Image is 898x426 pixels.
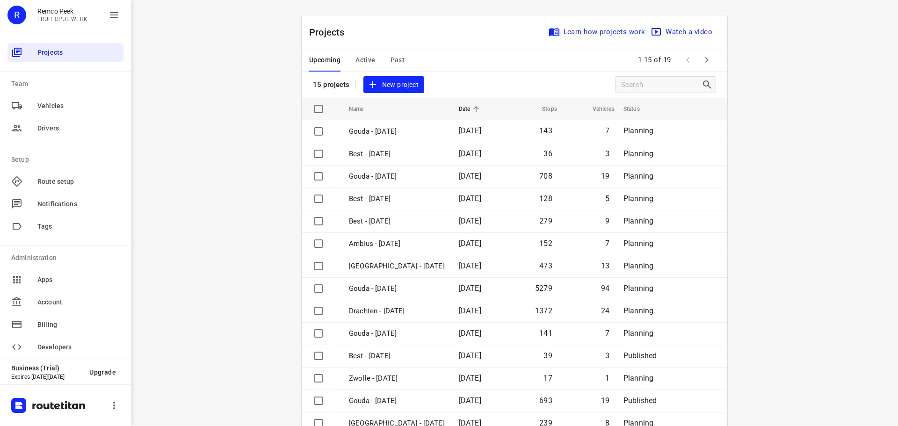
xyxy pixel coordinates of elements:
div: Tags [7,217,123,236]
span: 5279 [535,284,552,293]
span: Planning [623,172,653,181]
p: Team [11,79,123,89]
span: Apps [37,275,120,285]
p: Best - Thursday [349,194,445,204]
span: Planning [623,126,653,135]
span: 19 [601,396,609,405]
span: Upcoming [309,54,340,66]
p: Remco Peek [37,7,87,15]
span: [DATE] [459,149,481,158]
span: Billing [37,320,120,330]
span: Next Page [697,51,716,69]
span: 36 [543,149,552,158]
span: 17 [543,374,552,383]
p: Gouda - Thursday [349,171,445,182]
p: Gouda - [DATE] [349,126,445,137]
p: Administration [11,253,123,263]
span: Planning [623,194,653,203]
span: Projects [37,48,120,58]
button: New project [363,76,424,94]
span: 279 [539,217,552,225]
span: Planning [623,261,653,270]
span: [DATE] [459,374,481,383]
span: [DATE] [459,172,481,181]
div: Drivers [7,119,123,137]
span: Published [623,396,657,405]
span: 1 [605,374,609,383]
div: Route setup [7,172,123,191]
span: 13 [601,261,609,270]
span: Stops [530,103,557,115]
span: Previous Page [679,51,697,69]
span: [DATE] [459,351,481,360]
span: 24 [601,306,609,315]
span: 143 [539,126,552,135]
p: Business (Trial) [11,364,82,372]
p: Setup [11,155,123,165]
div: R [7,6,26,24]
span: [DATE] [459,396,481,405]
span: Tags [37,222,120,231]
span: [DATE] [459,284,481,293]
span: 473 [539,261,552,270]
p: Drachten - Monday [349,306,445,317]
span: [DATE] [459,217,481,225]
button: Upgrade [82,364,123,381]
span: 3 [605,149,609,158]
p: Gouda - Thursday [349,396,445,406]
span: 708 [539,172,552,181]
span: 5 [605,194,609,203]
span: Account [37,297,120,307]
span: Developers [37,342,120,352]
span: [DATE] [459,329,481,338]
span: Name [349,103,376,115]
div: Search [702,79,716,90]
p: Projects [309,25,352,39]
span: 693 [539,396,552,405]
span: 1-15 of 19 [634,50,675,70]
span: Notifications [37,199,120,209]
span: Route setup [37,177,120,187]
span: [DATE] [459,261,481,270]
div: Apps [7,270,123,289]
span: Vehicles [37,101,120,111]
span: Planning [623,217,653,225]
p: Best - [DATE] [349,149,445,159]
span: 39 [543,351,552,360]
span: Published [623,351,657,360]
span: 94 [601,284,609,293]
span: [DATE] [459,239,481,248]
span: Planning [623,374,653,383]
span: 19 [601,172,609,181]
span: Upgrade [89,368,116,376]
p: Expires [DATE][DATE] [11,374,82,380]
span: 128 [539,194,552,203]
span: [DATE] [459,194,481,203]
span: 7 [605,329,609,338]
span: 3 [605,351,609,360]
p: Gouda - Friday [349,328,445,339]
p: Antwerpen - Monday [349,261,445,272]
span: Status [623,103,652,115]
div: Notifications [7,195,123,213]
span: 1372 [535,306,552,315]
p: Zwolle - Friday [349,373,445,384]
div: Projects [7,43,123,62]
div: Vehicles [7,96,123,115]
span: 7 [605,239,609,248]
span: [DATE] [459,126,481,135]
span: 7 [605,126,609,135]
span: Date [459,103,483,115]
span: Planning [623,306,653,315]
span: Planning [623,149,653,158]
span: [DATE] [459,306,481,315]
span: 152 [539,239,552,248]
span: 9 [605,217,609,225]
span: Drivers [37,123,120,133]
p: 15 projects [313,80,350,89]
div: Billing [7,315,123,334]
span: Planning [623,329,653,338]
span: Vehicles [580,103,614,115]
span: 141 [539,329,552,338]
p: FRUIT OP JE WERK [37,16,87,22]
